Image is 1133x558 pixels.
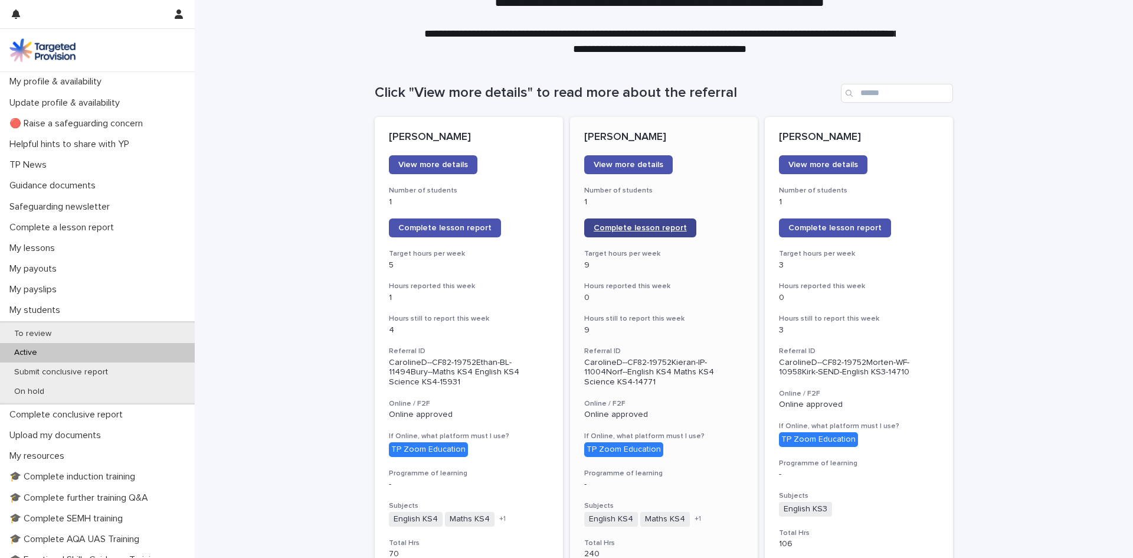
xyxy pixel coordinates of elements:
h3: Target hours per week [389,249,549,259]
h3: Hours still to report this week [389,314,549,324]
a: Complete lesson report [779,218,891,237]
p: Helpful hints to share with YP [5,139,139,150]
h3: If Online, what platform must I use? [779,422,939,431]
p: 🎓 Complete AQA UAS Training [5,534,149,545]
span: Maths KS4 [640,512,690,527]
p: CarolineD--CF82-19752Ethan-BL-11494Bury--Maths KS4 English KS4 Science KS4-15931 [389,358,549,387]
span: Complete lesson report [398,224,492,232]
h3: Total Hrs [779,528,939,538]
span: + 1 [695,515,701,523]
span: English KS3 [779,502,832,517]
p: 🎓 Complete further training Q&A [5,492,158,504]
span: Complete lesson report [594,224,687,232]
p: Active [5,348,47,358]
p: Safeguarding newsletter [5,201,119,213]
div: TP Zoom Education [584,442,663,457]
h3: Total Hrs [584,539,744,548]
p: My payouts [5,263,66,275]
p: 0 [584,293,744,303]
h3: Total Hrs [389,539,549,548]
p: TP News [5,159,56,171]
p: 5 [389,260,549,270]
p: 9 [584,325,744,335]
a: View more details [584,155,673,174]
p: 9 [584,260,744,270]
p: 1 [584,197,744,207]
span: View more details [594,161,663,169]
p: - [389,479,549,490]
p: To review [5,329,61,339]
h3: Online / F2F [389,399,549,409]
a: View more details [389,155,477,174]
p: Online approved [779,400,939,410]
h3: Referral ID [389,347,549,356]
h3: If Online, what platform must I use? [389,432,549,441]
p: Guidance documents [5,180,105,191]
p: 1 [389,293,549,303]
span: View more details [398,161,468,169]
span: View more details [788,161,858,169]
h1: Click "View more details" to read more about the referral [375,84,836,102]
h3: Hours reported this week [389,282,549,291]
p: 4 [389,325,549,335]
h3: Number of students [779,186,939,195]
p: My resources [5,451,74,462]
h3: Programme of learning [389,469,549,478]
h3: Online / F2F [779,389,939,399]
p: 106 [779,539,939,549]
p: [PERSON_NAME] [389,131,549,144]
div: Search [841,84,953,103]
p: CarolineD--CF82-19752Morten-WF-10958Kirk-SEND-English KS3-14710 [779,358,939,378]
h3: Subjects [389,501,549,511]
p: Complete conclusive report [5,409,132,420]
p: 🎓 Complete SEMH training [5,513,132,524]
p: - [584,479,744,490]
p: 1 [779,197,939,207]
p: 0 [779,293,939,303]
p: My students [5,305,70,316]
p: Online approved [389,410,549,420]
p: My profile & availability [5,76,111,87]
h3: Number of students [584,186,744,195]
p: On hold [5,387,54,397]
h3: Referral ID [779,347,939,356]
h3: If Online, what platform must I use? [584,432,744,441]
h3: Target hours per week [584,249,744,259]
a: Complete lesson report [584,218,696,237]
p: Submit conclusive report [5,367,117,377]
h3: Subjects [584,501,744,511]
img: M5nRWzHhSzIhMunXDL62 [9,38,76,62]
h3: Online / F2F [584,399,744,409]
h3: Hours reported this week [779,282,939,291]
p: 🎓 Complete induction training [5,471,145,482]
p: 1 [389,197,549,207]
a: View more details [779,155,867,174]
p: 3 [779,260,939,270]
span: Maths KS4 [445,512,495,527]
h3: Hours reported this week [584,282,744,291]
h3: Programme of learning [584,469,744,478]
h3: Target hours per week [779,249,939,259]
p: - [779,469,939,479]
p: 🔴 Raise a safeguarding concern [5,118,152,129]
h3: Hours still to report this week [779,314,939,324]
span: Complete lesson report [788,224,882,232]
p: Complete a lesson report [5,222,123,233]
p: [PERSON_NAME] [584,131,744,144]
h3: Hours still to report this week [584,314,744,324]
p: [PERSON_NAME] [779,131,939,144]
p: My payslips [5,284,66,295]
p: 3 [779,325,939,335]
div: TP Zoom Education [389,442,468,457]
p: My lessons [5,243,64,254]
h3: Programme of learning [779,459,939,468]
h3: Referral ID [584,347,744,356]
h3: Subjects [779,491,939,501]
h3: Number of students [389,186,549,195]
a: Complete lesson report [389,218,501,237]
p: Online approved [584,410,744,420]
span: English KS4 [389,512,443,527]
span: English KS4 [584,512,638,527]
span: + 1 [499,515,506,523]
p: CarolineD--CF82-19752Kieran-IP-11004Norf--English KS4 Maths KS4 Science KS4-14771 [584,358,744,387]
